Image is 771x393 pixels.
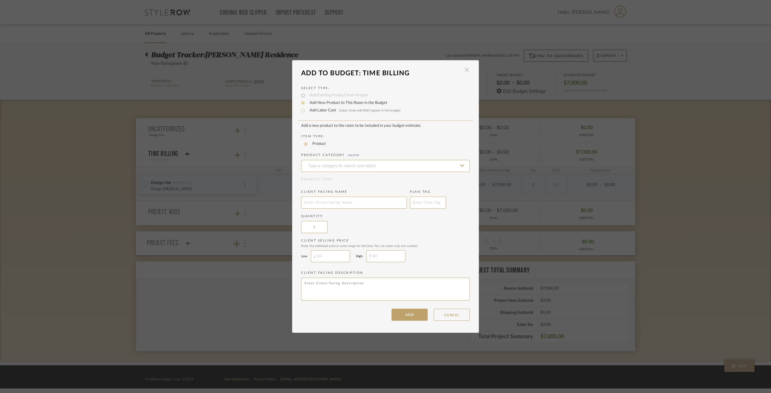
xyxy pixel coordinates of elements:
label: Select Type: [301,86,470,91]
input: $0 [311,250,350,262]
label: Plan Tag [410,190,446,194]
label: Add New Product to This Room in the Budget [307,100,387,106]
div: Enter the estimated price or price range for this item. You can enter only one number. [301,244,470,248]
label: Product [309,141,326,147]
label: Product Category [301,153,470,158]
span: (Labor Costs will ONLY appear in the budget) [339,109,401,112]
div: Add To Budget: Time Billing [301,67,461,80]
label: Item Type: [301,134,470,139]
button: CANCEL [434,309,470,321]
label: Client Facing Name [301,190,407,194]
input: Type a category to search and select [301,160,470,172]
label: Client Facing Description [301,271,470,275]
label: Add Labor Cost [307,108,401,114]
button: Close [461,67,473,73]
label: High: [356,254,363,258]
input: Enter Client Facing Name [301,197,407,209]
label: Quantity [301,214,470,219]
div: Product Type [301,177,470,182]
div: Add a new product to the room to be included in your budget estimate. [301,123,470,128]
label: Low: [301,254,308,258]
span: required [348,154,359,157]
label: Client Selling Price [301,239,470,248]
button: ADD [392,309,428,321]
input: $0 [366,250,405,262]
input: Enter Plan Tag [410,197,446,209]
